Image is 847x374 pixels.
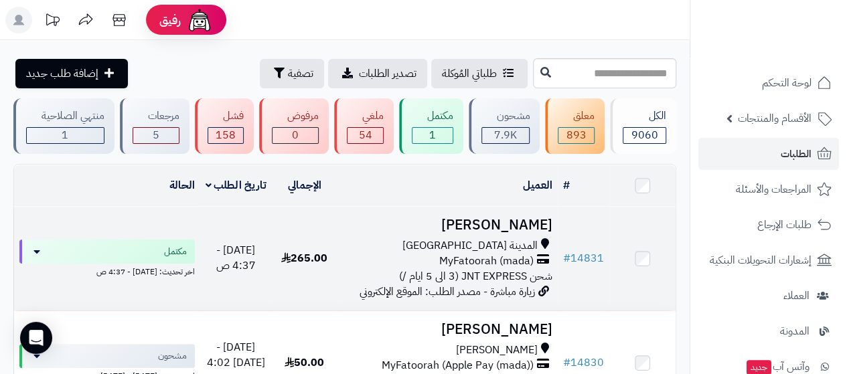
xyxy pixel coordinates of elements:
[26,66,98,82] span: إضافة طلب جديد
[563,250,604,266] a: #14831
[698,173,839,205] a: المراجعات والأسئلة
[164,245,187,258] span: مكتمل
[781,145,812,163] span: الطلبات
[360,284,535,300] span: زيارة مباشرة - مصدر الطلب: الموقع الإلكتروني
[192,98,257,154] a: فشل 158
[117,98,192,154] a: مرجعات 5
[442,66,497,82] span: طلباتي المُوكلة
[412,128,453,143] div: 1
[698,244,839,276] a: إشعارات التحويلات البنكية
[15,59,128,88] a: إضافة طلب جديد
[698,315,839,347] a: المدونة
[347,108,384,124] div: ملغي
[738,109,812,128] span: الأقسام والمنتجات
[783,286,810,305] span: العملاء
[399,268,552,284] span: شحن JNT EXPRESS (3 الى 5 ايام /)
[523,177,552,193] a: العميل
[563,250,570,266] span: #
[206,177,266,193] a: تاريخ الطلب
[566,127,587,143] span: 893
[359,66,416,82] span: تصدير الطلبات
[698,67,839,99] a: لوحة التحكم
[607,98,679,154] a: الكل9060
[631,127,658,143] span: 9060
[288,177,321,193] a: الإجمالي
[402,238,538,254] span: المدينة [GEOGRAPHIC_DATA]
[62,127,68,143] span: 1
[710,251,812,270] span: إشعارات التحويلات البنكية
[133,128,179,143] div: 5
[19,264,195,278] div: اخر تحديث: [DATE] - 4:37 ص
[623,108,666,124] div: الكل
[698,138,839,170] a: الطلبات
[216,242,256,274] span: [DATE] - 4:37 ص
[260,59,324,88] button: تصفية
[292,127,299,143] span: 0
[159,12,181,28] span: رفيق
[439,254,534,269] span: MyFatoorah (mada)
[563,355,604,371] a: #14830
[358,127,372,143] span: 54
[11,98,117,154] a: منتهي الصلاحية 1
[382,358,534,373] span: MyFatoorah (Apple Pay (mada))
[285,355,324,371] span: 50.00
[328,59,427,88] a: تصدير الطلبات
[169,177,195,193] a: الحالة
[558,108,595,124] div: معلق
[216,127,236,143] span: 158
[272,108,319,124] div: مرفوض
[412,108,453,124] div: مكتمل
[494,127,517,143] span: 7.9K
[757,215,812,234] span: طلبات الإرجاع
[208,108,244,124] div: فشل
[762,74,812,92] span: لوحة التحكم
[698,280,839,312] a: العملاء
[466,98,543,154] a: مشحون 7.9K
[558,128,594,143] div: 893
[133,108,179,124] div: مرجعات
[348,128,383,143] div: 54
[288,66,313,82] span: تصفية
[273,128,318,143] div: 0
[481,108,530,124] div: مشحون
[27,128,104,143] div: 1
[431,59,528,88] a: طلباتي المُوكلة
[429,127,436,143] span: 1
[153,127,159,143] span: 5
[563,355,570,371] span: #
[158,349,187,363] span: مشحون
[343,322,552,337] h3: [PERSON_NAME]
[331,98,396,154] a: ملغي 54
[26,108,104,124] div: منتهي الصلاحية
[542,98,607,154] a: معلق 893
[482,128,530,143] div: 7948
[20,322,52,354] div: Open Intercom Messenger
[208,128,244,143] div: 158
[186,7,213,33] img: ai-face.png
[736,180,812,199] span: المراجعات والأسئلة
[35,7,69,37] a: تحديثات المنصة
[396,98,466,154] a: مكتمل 1
[780,322,810,341] span: المدونة
[343,217,552,233] h3: [PERSON_NAME]
[563,177,570,193] a: #
[698,209,839,241] a: طلبات الإرجاع
[281,250,327,266] span: 265.00
[456,343,538,358] span: [PERSON_NAME]
[256,98,331,154] a: مرفوض 0
[756,34,834,62] img: logo-2.png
